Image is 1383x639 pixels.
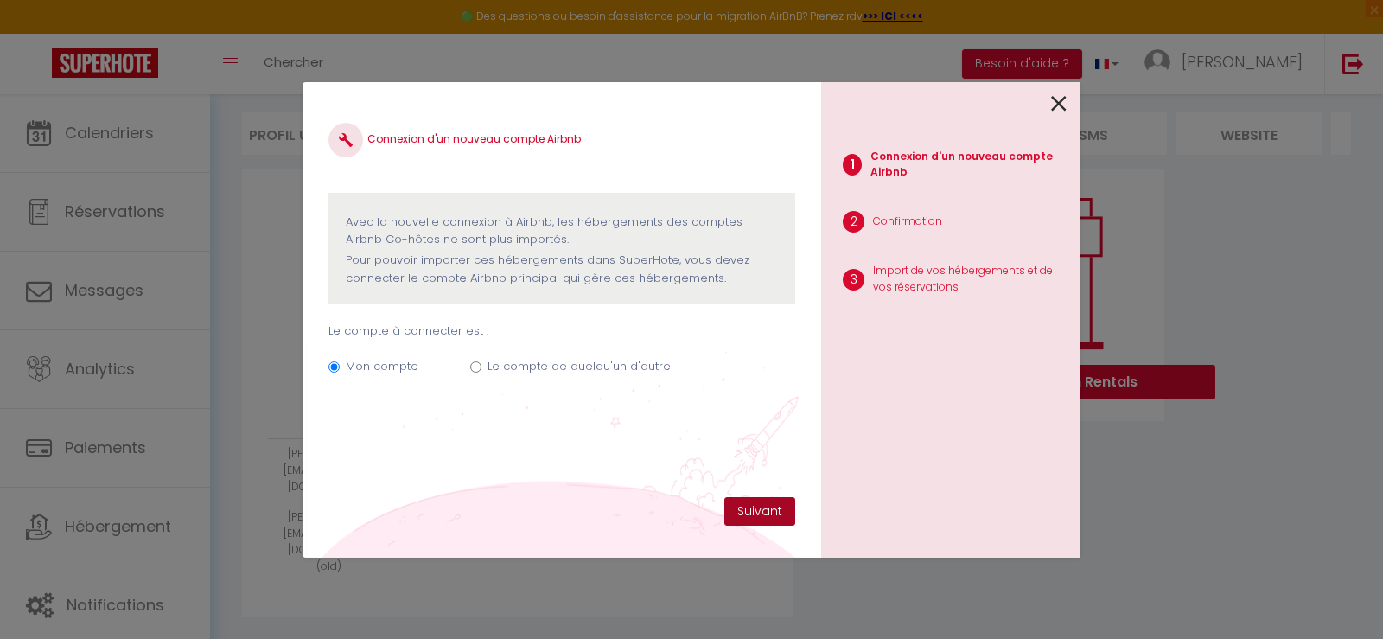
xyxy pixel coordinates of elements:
button: Suivant [724,497,795,527]
p: Connexion d'un nouveau compte Airbnb [870,149,1067,182]
p: Import de vos hébergements et de vos réservations [873,263,1067,296]
p: Avec la nouvelle connexion à Airbnb, les hébergements des comptes Airbnb Co-hôtes ne sont plus im... [346,214,778,249]
p: Confirmation [873,214,942,230]
p: Le compte à connecter est : [328,323,795,340]
span: 3 [843,269,864,291]
span: 2 [843,211,864,233]
p: Pour pouvoir importer ces hébergements dans SuperHote, vous devez connecter le compte Airbnb prin... [346,252,778,287]
h4: Connexion d'un nouveau compte Airbnb [328,123,795,157]
span: 1 [843,154,862,176]
label: Mon compte [346,358,418,375]
label: Le compte de quelqu'un d'autre [488,358,671,375]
